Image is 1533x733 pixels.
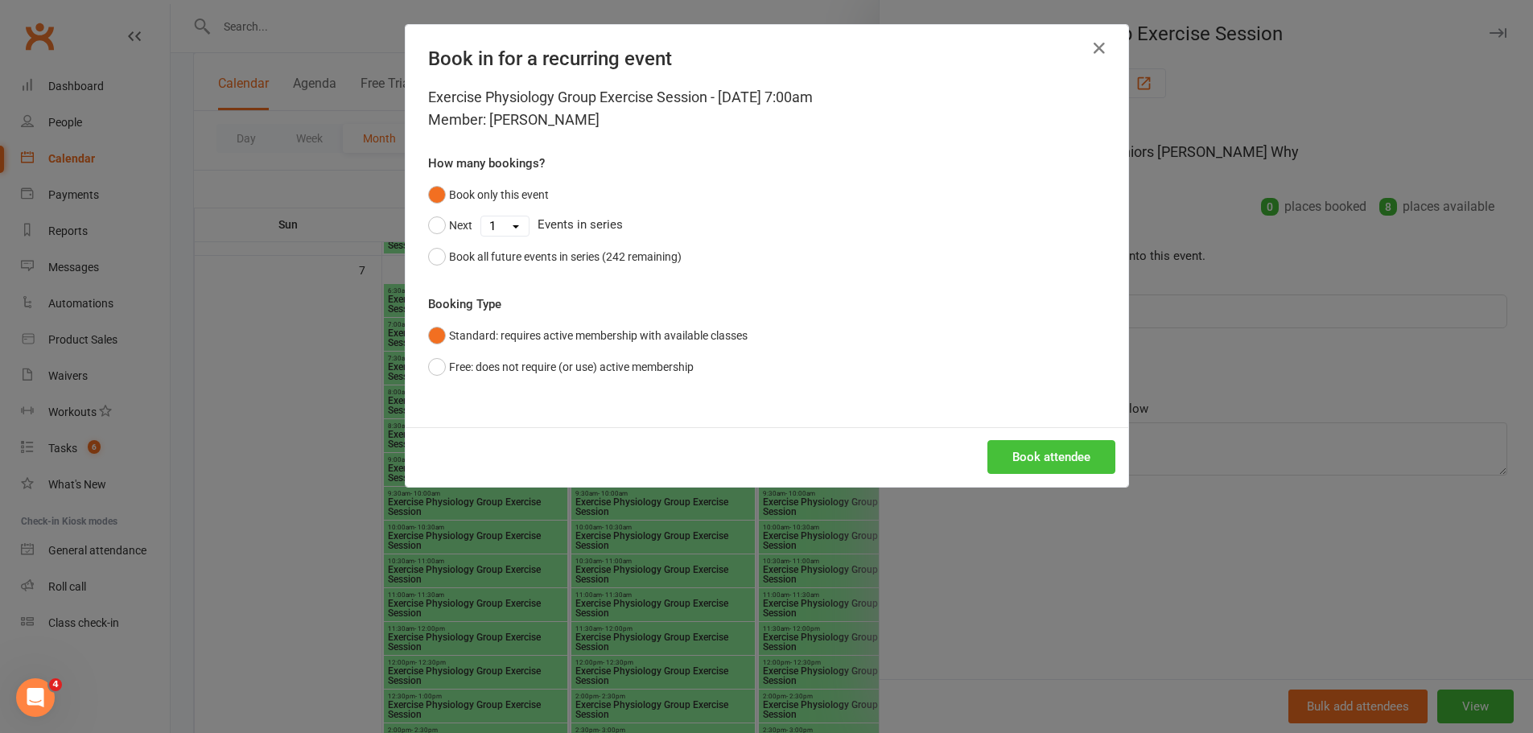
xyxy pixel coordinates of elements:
[428,47,1106,70] h4: Book in for a recurring event
[428,210,472,241] button: Next
[428,86,1106,131] div: Exercise Physiology Group Exercise Session - [DATE] 7:00am Member: [PERSON_NAME]
[428,154,545,173] label: How many bookings?
[428,241,682,272] button: Book all future events in series (242 remaining)
[449,248,682,266] div: Book all future events in series (242 remaining)
[428,294,501,314] label: Booking Type
[428,352,694,382] button: Free: does not require (or use) active membership
[987,440,1115,474] button: Book attendee
[49,678,62,691] span: 4
[428,179,549,210] button: Book only this event
[428,320,748,351] button: Standard: requires active membership with available classes
[1086,35,1112,61] button: Close
[16,678,55,717] iframe: Intercom live chat
[428,210,1106,241] div: Events in series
